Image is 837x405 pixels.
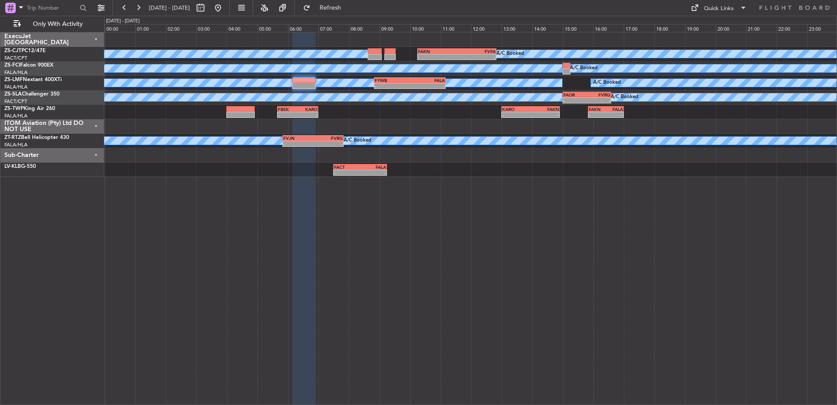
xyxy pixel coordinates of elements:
[4,77,62,82] a: ZS-LMFNextant 400XTi
[589,112,606,117] div: -
[4,55,27,61] a: FACT/CPT
[441,24,471,32] div: 11:00
[257,24,288,32] div: 05:00
[4,77,23,82] span: ZS-LMF
[563,24,594,32] div: 15:00
[4,48,21,53] span: ZS-CJT
[4,142,28,148] a: FALA/HLA
[418,49,457,54] div: FAKN
[4,92,60,97] a: ZS-SLAChallenger 350
[349,24,380,32] div: 08:00
[502,112,531,117] div: -
[149,4,190,12] span: [DATE] - [DATE]
[777,24,807,32] div: 22:00
[410,24,441,32] div: 10:00
[4,84,28,90] a: FALA/HLA
[360,170,386,175] div: -
[27,1,77,14] input: Trip Number
[4,164,21,169] span: LV-KLB
[496,47,524,60] div: A/C Booked
[502,24,532,32] div: 13:00
[106,18,140,25] div: [DATE] - [DATE]
[313,141,343,146] div: -
[570,62,598,75] div: A/C Booked
[298,107,317,112] div: KARO
[318,24,349,32] div: 07:00
[4,164,36,169] a: LV-KLBG-550
[685,24,716,32] div: 19:00
[410,78,445,83] div: FALA
[288,24,319,32] div: 06:00
[313,135,343,141] div: FVRG
[593,24,624,32] div: 16:00
[563,92,587,97] div: FAOR
[589,107,606,112] div: FAKN
[654,24,685,32] div: 18:00
[344,134,371,147] div: A/C Booked
[587,98,610,103] div: -
[278,107,298,112] div: FBSK
[716,24,746,32] div: 20:00
[375,78,410,83] div: FYWB
[334,164,360,170] div: FACT
[593,76,621,89] div: A/C Booked
[334,170,360,175] div: -
[23,21,92,27] span: Only With Activity
[10,17,95,31] button: Only With Activity
[606,112,623,117] div: -
[135,24,166,32] div: 01:00
[502,107,531,112] div: KARO
[471,24,502,32] div: 12:00
[4,98,27,105] a: FACT/CPT
[299,1,352,15] button: Refresh
[4,135,69,140] a: ZT-RTZBell Helicopter 430
[611,91,638,104] div: A/C Booked
[606,107,623,112] div: FALA
[624,24,654,32] div: 17:00
[457,49,496,54] div: FVFA
[360,164,386,170] div: FALA
[4,63,20,68] span: ZS-FCI
[278,112,298,117] div: -
[4,113,28,119] a: FALA/HLA
[418,54,457,60] div: -
[4,63,53,68] a: ZS-FCIFalcon 900EX
[746,24,777,32] div: 21:00
[4,135,21,140] span: ZT-RTZ
[4,69,28,76] a: FALA/HLA
[4,92,22,97] span: ZS-SLA
[380,24,410,32] div: 09:00
[4,106,24,111] span: ZS-TWP
[4,106,55,111] a: ZS-TWPKing Air 260
[410,83,445,89] div: -
[587,92,610,97] div: FVRG
[283,135,313,141] div: FVJN
[563,98,587,103] div: -
[312,5,349,11] span: Refresh
[457,54,496,60] div: -
[532,24,563,32] div: 14:00
[375,83,410,89] div: -
[531,112,559,117] div: -
[227,24,257,32] div: 04:00
[298,112,317,117] div: -
[166,24,197,32] div: 02:00
[283,141,313,146] div: -
[196,24,227,32] div: 03:00
[531,107,559,112] div: FAKN
[4,48,46,53] a: ZS-CJTPC12/47E
[105,24,135,32] div: 00:00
